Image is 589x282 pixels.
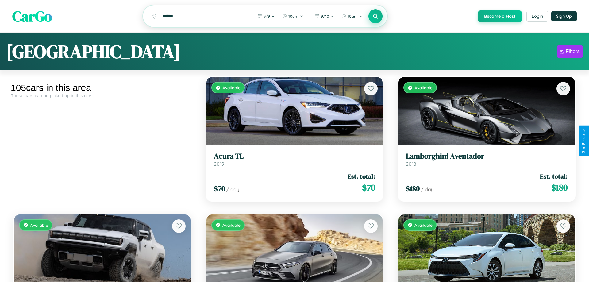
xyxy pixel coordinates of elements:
[6,39,180,64] h1: [GEOGRAPHIC_DATA]
[526,11,548,22] button: Login
[406,152,568,167] a: Lamborghini Aventador2018
[348,172,375,181] span: Est. total:
[11,93,194,98] div: These cars can be picked up in this city.
[348,14,358,19] span: 10am
[566,48,580,55] div: Filters
[551,181,568,194] span: $ 180
[214,183,225,194] span: $ 70
[414,85,433,90] span: Available
[254,11,278,21] button: 9/9
[222,85,241,90] span: Available
[12,6,52,26] span: CarGo
[312,11,337,21] button: 9/10
[406,183,420,194] span: $ 180
[414,222,433,228] span: Available
[11,83,194,93] div: 105 cars in this area
[214,152,375,161] h3: Acura TL
[551,11,577,21] button: Sign Up
[30,222,48,228] span: Available
[540,172,568,181] span: Est. total:
[264,14,270,19] span: 9 / 9
[406,161,416,167] span: 2018
[222,222,241,228] span: Available
[338,11,366,21] button: 10am
[321,14,329,19] span: 9 / 10
[214,161,224,167] span: 2019
[557,45,583,58] button: Filters
[226,186,239,192] span: / day
[478,10,522,22] button: Become a Host
[582,129,586,153] div: Give Feedback
[214,152,375,167] a: Acura TL2019
[421,186,434,192] span: / day
[406,152,568,161] h3: Lamborghini Aventador
[279,11,306,21] button: 10am
[362,181,375,194] span: $ 70
[288,14,298,19] span: 10am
